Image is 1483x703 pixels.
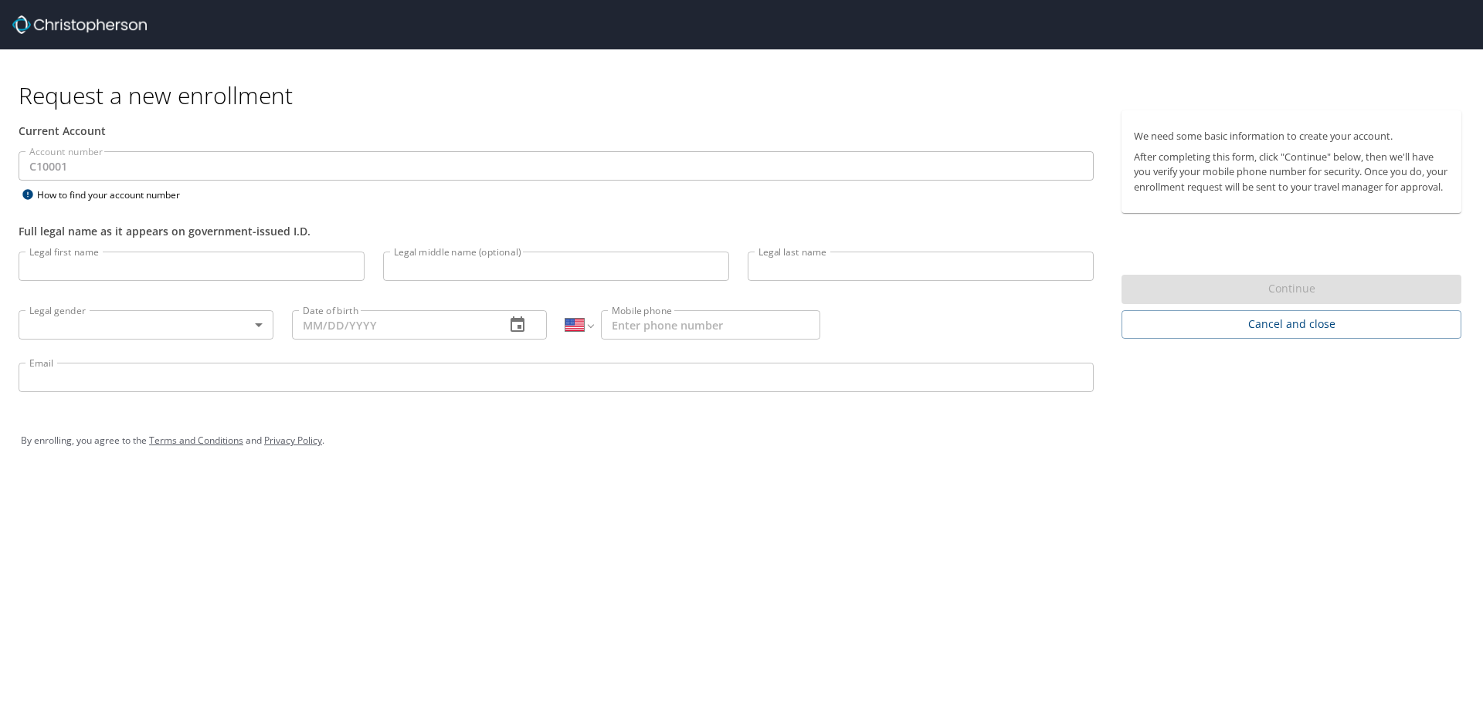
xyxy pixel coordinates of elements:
[19,123,1094,139] div: Current Account
[1134,150,1449,194] p: After completing this form, click "Continue" below, then we'll have you verify your mobile phone ...
[264,434,322,447] a: Privacy Policy
[19,80,1474,110] h1: Request a new enrollment
[19,310,273,340] div: ​
[19,223,1094,239] div: Full legal name as it appears on government-issued I.D.
[601,310,820,340] input: Enter phone number
[12,15,147,34] img: cbt logo
[1134,129,1449,144] p: We need some basic information to create your account.
[19,185,212,204] div: How to find your account number
[1122,310,1461,339] button: Cancel and close
[292,310,493,340] input: MM/DD/YYYY
[21,421,1462,460] div: By enrolling, you agree to the and .
[149,434,243,447] a: Terms and Conditions
[1134,315,1449,334] span: Cancel and close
